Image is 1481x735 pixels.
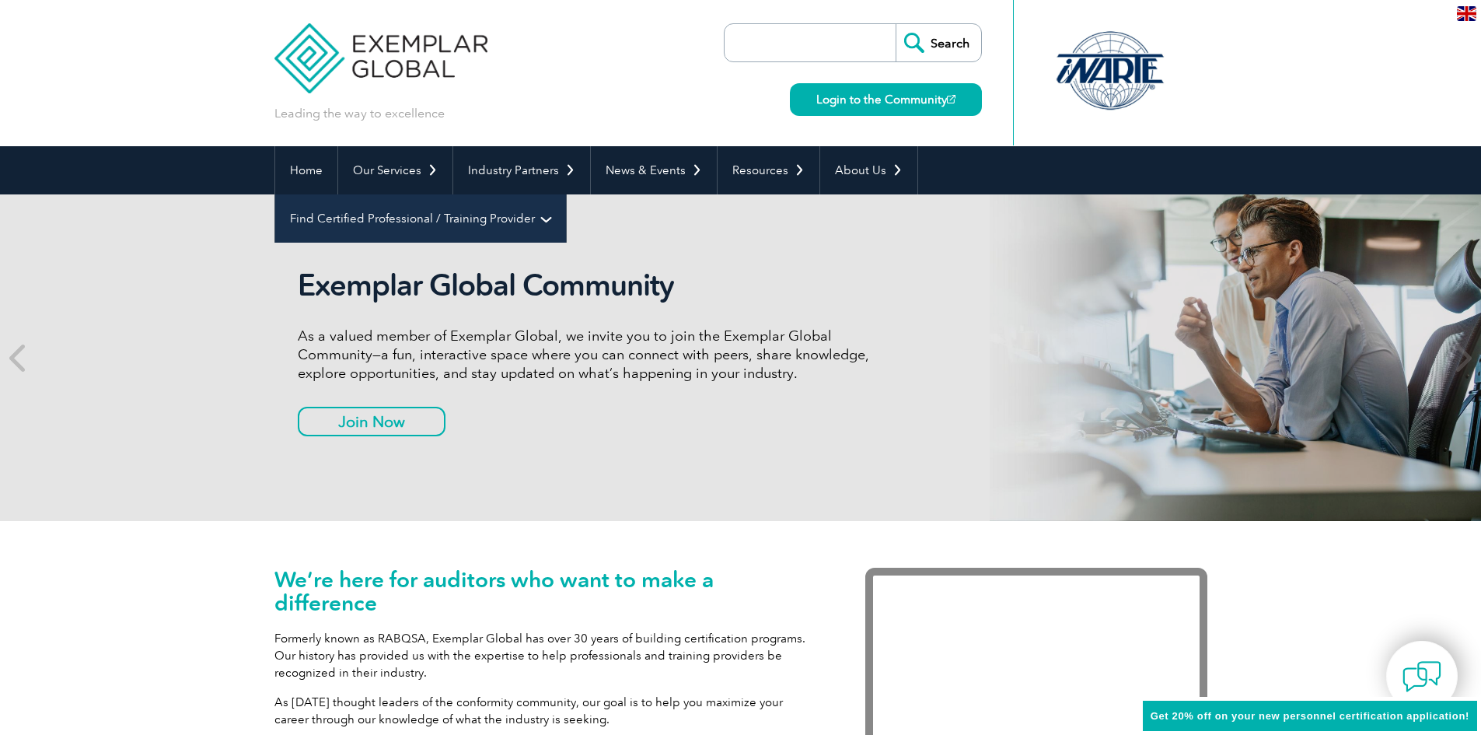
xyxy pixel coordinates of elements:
input: Search [896,24,981,61]
h1: We’re here for auditors who want to make a difference [274,568,819,614]
span: Get 20% off on your new personnel certification application! [1151,710,1469,722]
img: contact-chat.png [1402,657,1441,696]
a: Find Certified Professional / Training Provider [275,194,566,243]
img: open_square.png [947,95,955,103]
h2: Exemplar Global Community [298,268,881,303]
a: Home [275,146,337,194]
a: Our Services [338,146,452,194]
p: Leading the way to excellence [274,105,445,122]
a: Resources [718,146,819,194]
a: Industry Partners [453,146,590,194]
img: en [1457,6,1476,21]
p: As a valued member of Exemplar Global, we invite you to join the Exemplar Global Community—a fun,... [298,327,881,383]
a: News & Events [591,146,717,194]
a: Login to the Community [790,83,982,116]
a: About Us [820,146,917,194]
p: As [DATE] thought leaders of the conformity community, our goal is to help you maximize your care... [274,694,819,728]
p: Formerly known as RABQSA, Exemplar Global has over 30 years of building certification programs. O... [274,630,819,681]
a: Join Now [298,407,445,436]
